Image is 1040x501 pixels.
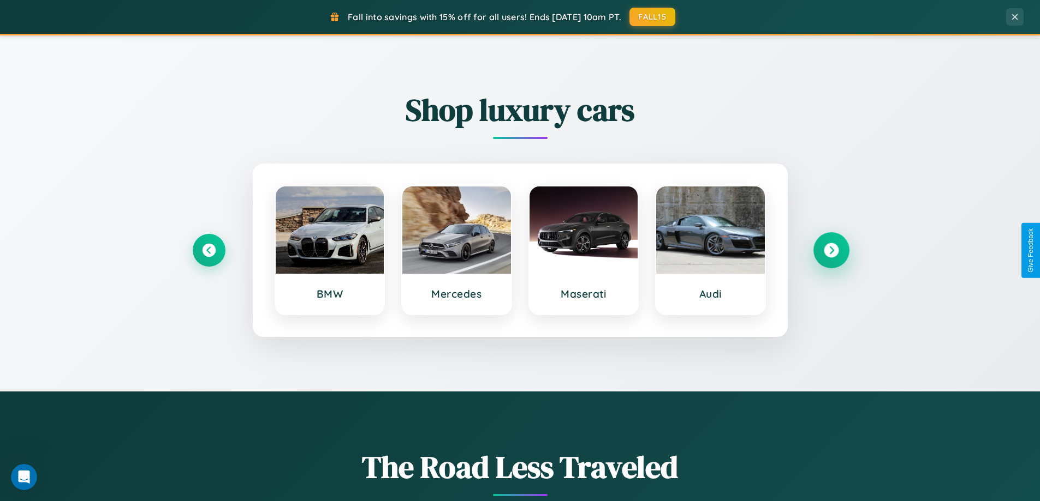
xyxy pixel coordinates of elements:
[348,11,621,22] span: Fall into savings with 15% off for all users! Ends [DATE] 10am PT.
[540,287,627,300] h3: Maserati
[287,287,373,300] h3: BMW
[193,89,848,131] h2: Shop luxury cars
[629,8,675,26] button: FALL15
[413,287,500,300] h3: Mercedes
[1027,228,1035,273] div: Give Feedback
[11,464,37,490] iframe: Intercom live chat
[193,446,848,488] h1: The Road Less Traveled
[667,287,754,300] h3: Audi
